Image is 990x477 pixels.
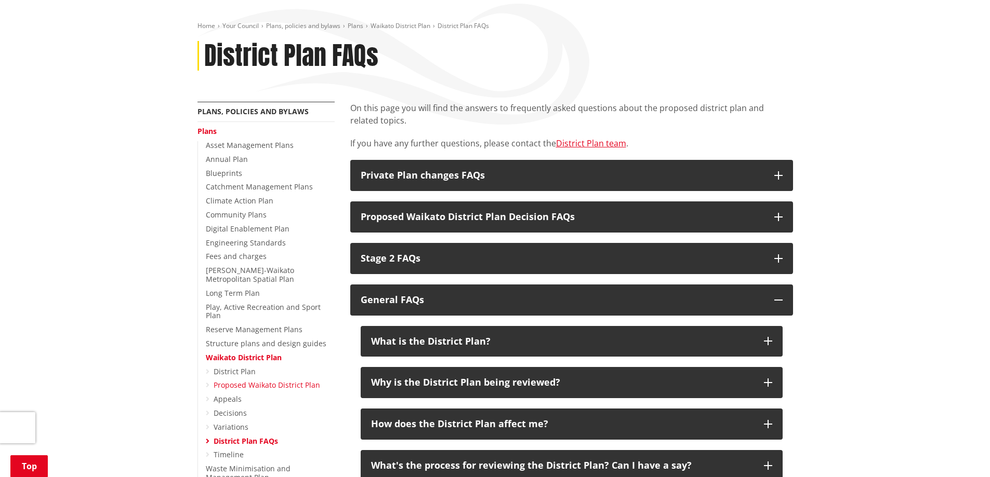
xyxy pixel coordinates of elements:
h3: Private Plan changes FAQs [361,170,764,181]
button: General FAQs [350,284,793,316]
a: Your Council [222,21,259,30]
button: Stage 2 FAQs [350,243,793,274]
p: On this page you will find the answers to frequently asked questions about the proposed district ... [350,102,793,127]
iframe: Messenger Launcher [942,433,980,471]
a: Play, Active Recreation and Sport Plan [206,302,321,321]
button: How does the District Plan affect me? [361,408,783,440]
a: Variations [214,422,248,432]
button: Private Plan changes FAQs [350,160,793,191]
button: Proposed Waikato District Plan Decision FAQs [350,201,793,233]
a: Plans, policies and bylaws [197,106,309,116]
a: Proposed Waikato District Plan [214,380,320,390]
a: Community Plans [206,210,267,220]
p: If you have any further questions, please contact the . [350,137,793,149]
a: District Plan [214,366,256,376]
h3: Proposed Waikato District Plan Decision FAQs [361,212,764,222]
a: Plans [348,21,363,30]
a: Decisions [214,408,247,418]
a: Climate Action Plan [206,196,273,206]
a: Home [197,21,215,30]
a: Structure plans and design guides [206,338,326,348]
a: Engineering Standards [206,238,286,248]
h3: What's the process for reviewing the District Plan? Can I have a say? [371,460,754,471]
a: Plans [197,126,217,136]
a: District Plan FAQs [214,436,278,446]
button: What is the District Plan? [361,326,783,357]
nav: breadcrumb [197,22,793,31]
a: Timeline [214,449,244,459]
h1: District Plan FAQs [204,41,378,71]
a: Annual Plan [206,154,248,164]
a: Catchment Management Plans [206,182,313,192]
h3: How does the District Plan affect me? [371,419,754,429]
h3: Why is the District Plan being reviewed? [371,377,754,388]
a: Plans, policies and bylaws [266,21,340,30]
a: Long Term Plan [206,288,260,298]
span: District Plan FAQs [438,21,489,30]
a: Fees and charges [206,251,267,261]
a: Top [10,455,48,477]
h3: Stage 2 FAQs [361,253,764,264]
a: Asset Management Plans [206,140,294,150]
h3: What is the District Plan? [371,336,754,347]
a: Blueprints [206,168,242,178]
a: Reserve Management Plans [206,324,302,334]
a: Waikato District Plan [206,352,282,362]
a: Appeals [214,394,242,404]
a: [PERSON_NAME]-Waikato Metropolitan Spatial Plan [206,265,294,284]
a: Digital Enablement Plan [206,224,289,234]
a: Waikato District Plan [371,21,430,30]
span: General FAQs [361,293,424,306]
a: District Plan team [556,138,626,149]
button: Why is the District Plan being reviewed? [361,367,783,398]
